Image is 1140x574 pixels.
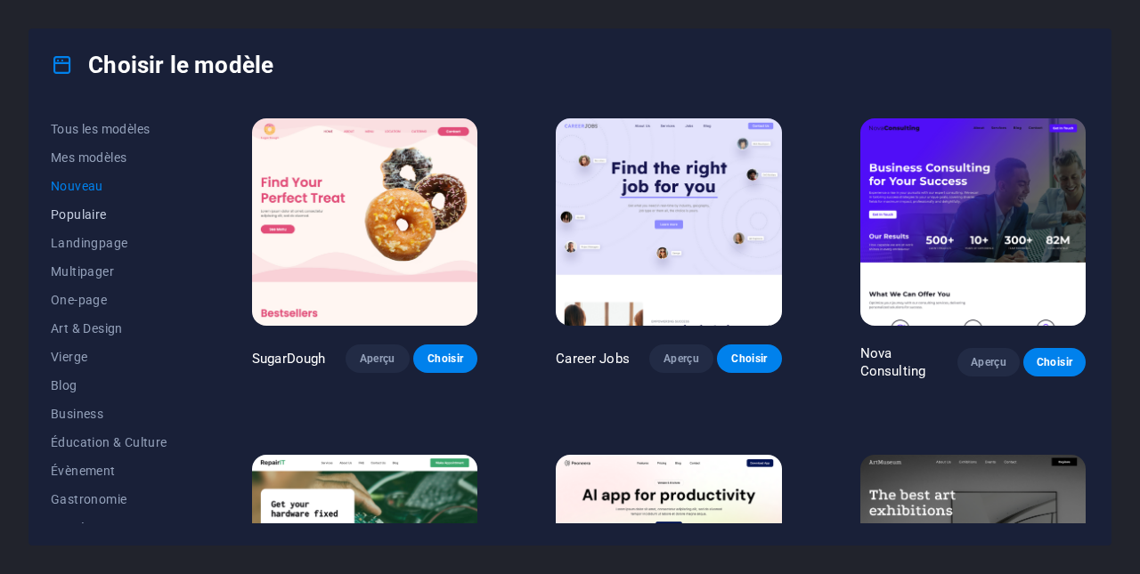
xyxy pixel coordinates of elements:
span: Business [51,407,174,421]
button: Choisir [1023,348,1086,376]
span: Art & Design [51,321,174,336]
span: Blog [51,378,174,392]
p: SugarDough [252,350,325,368]
button: Mes modèles [51,143,174,172]
button: Tous les modèles [51,115,174,143]
button: Aperçu [346,344,410,373]
span: Éducation & Culture [51,435,174,449]
button: Aperçu [649,344,713,373]
span: Aperçu [360,352,395,366]
button: Santé [51,513,174,542]
button: Nouveau [51,172,174,200]
span: Gastronomie [51,492,174,506]
button: Éducation & Culture [51,428,174,457]
p: Nova Consulting [860,344,957,380]
span: Tous les modèles [51,122,174,136]
span: Aperçu [664,352,699,366]
span: Aperçu [972,355,1006,369]
span: Populaire [51,207,174,222]
button: Choisir [717,344,781,373]
button: Multipager [51,257,174,286]
button: Aperçu [957,348,1020,376]
span: Santé [51,521,174,535]
img: Career Jobs [556,118,781,326]
button: Landingpage [51,229,174,257]
span: Multipager [51,264,174,279]
span: Choisir [427,352,463,366]
span: Mes modèles [51,150,174,165]
button: Évènement [51,457,174,485]
button: Art & Design [51,314,174,343]
span: Choisir [1038,355,1071,369]
button: Gastronomie [51,485,174,513]
button: Vierge [51,343,174,371]
button: Blog [51,371,174,400]
span: Vierge [51,350,174,364]
h4: Choisir le modèle [51,51,273,79]
button: Business [51,400,174,428]
img: Nova Consulting [860,118,1086,326]
button: Populaire [51,200,174,229]
button: Choisir [413,344,477,373]
p: Career Jobs [556,350,630,368]
img: SugarDough [252,118,477,326]
span: Nouveau [51,179,174,193]
span: Évènement [51,464,174,478]
span: Choisir [731,352,767,366]
span: Landingpage [51,236,174,250]
span: One-page [51,293,174,307]
button: One-page [51,286,174,314]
